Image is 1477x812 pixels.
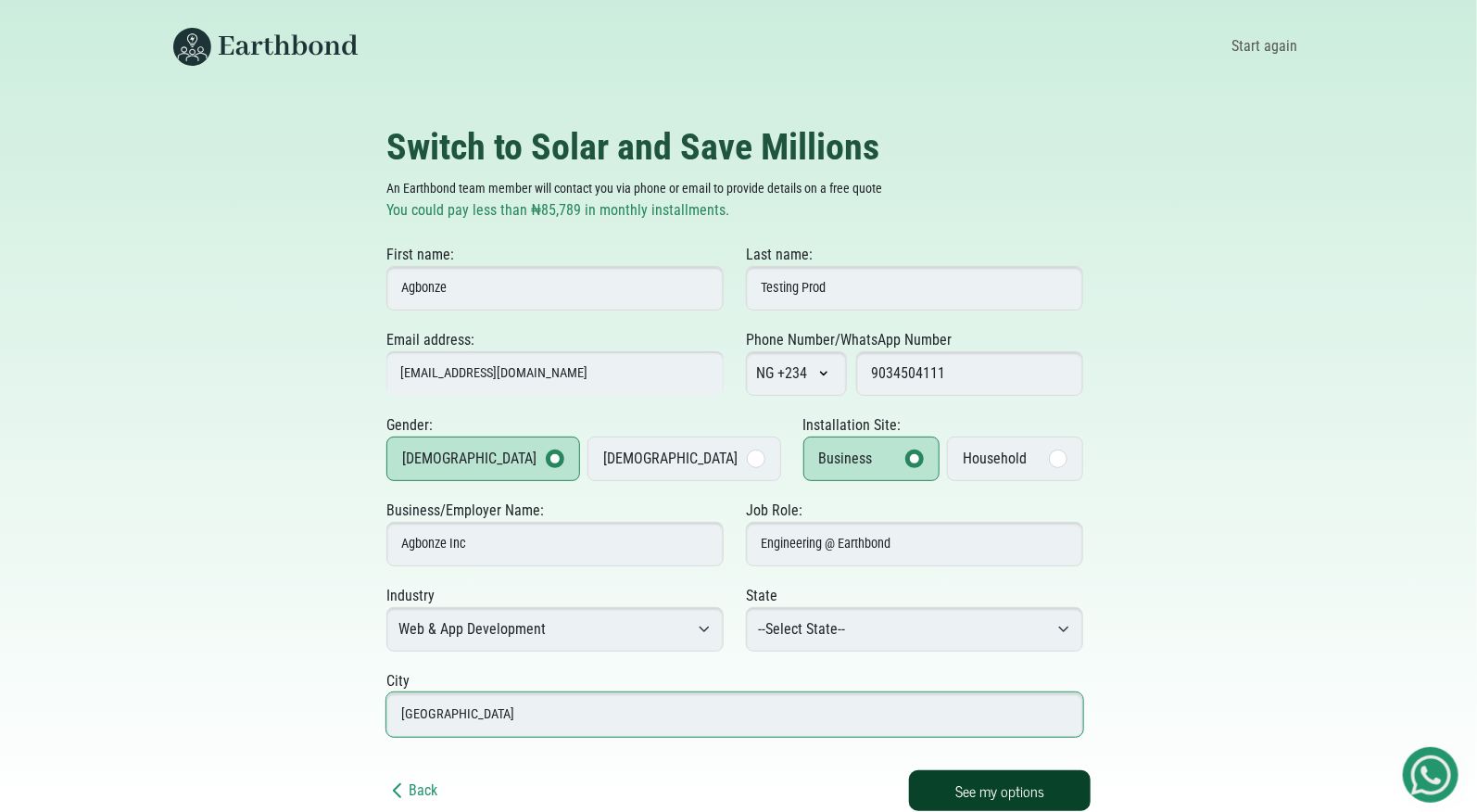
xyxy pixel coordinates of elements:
[819,448,873,470] div: Business
[386,181,882,196] small: An Earthbond team member will contact you via phone or email to provide details on a free quote
[909,770,1091,811] button: See my options
[603,448,738,470] div: [DEMOGRAPHIC_DATA]
[386,692,1083,737] input: Lekki
[746,585,777,607] label: State
[386,266,724,311] input: John
[1411,755,1451,795] img: Get Started On Earthbond Via Whatsapp
[386,414,433,437] label: Gender:
[173,28,359,66] img: Earthbond's long logo for desktop view
[386,199,1091,222] p: You could pay less than ₦85,789 in monthly installments.
[386,244,454,266] label: First name:
[386,670,410,692] label: City
[386,585,435,607] label: Industry
[386,500,544,522] label: Business/Employer Name:
[1225,31,1304,62] a: Start again
[746,266,1083,311] input: Doe
[746,522,1083,566] input: Enter your job role
[963,448,1027,470] div: Household
[856,351,1083,396] input: Enter phone number
[386,351,724,396] input: john@example.com
[386,522,724,566] input: Enter your business name or employer name
[386,125,1091,170] h2: Switch to Solar and Save Millions
[386,329,474,351] label: Email address:
[746,329,952,351] label: Phone Number/WhatsApp Number
[386,781,437,799] a: Back
[402,448,537,470] div: [DEMOGRAPHIC_DATA]
[803,414,902,437] label: Installation Site:
[746,244,813,266] label: Last name:
[746,500,802,522] label: Job Role:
